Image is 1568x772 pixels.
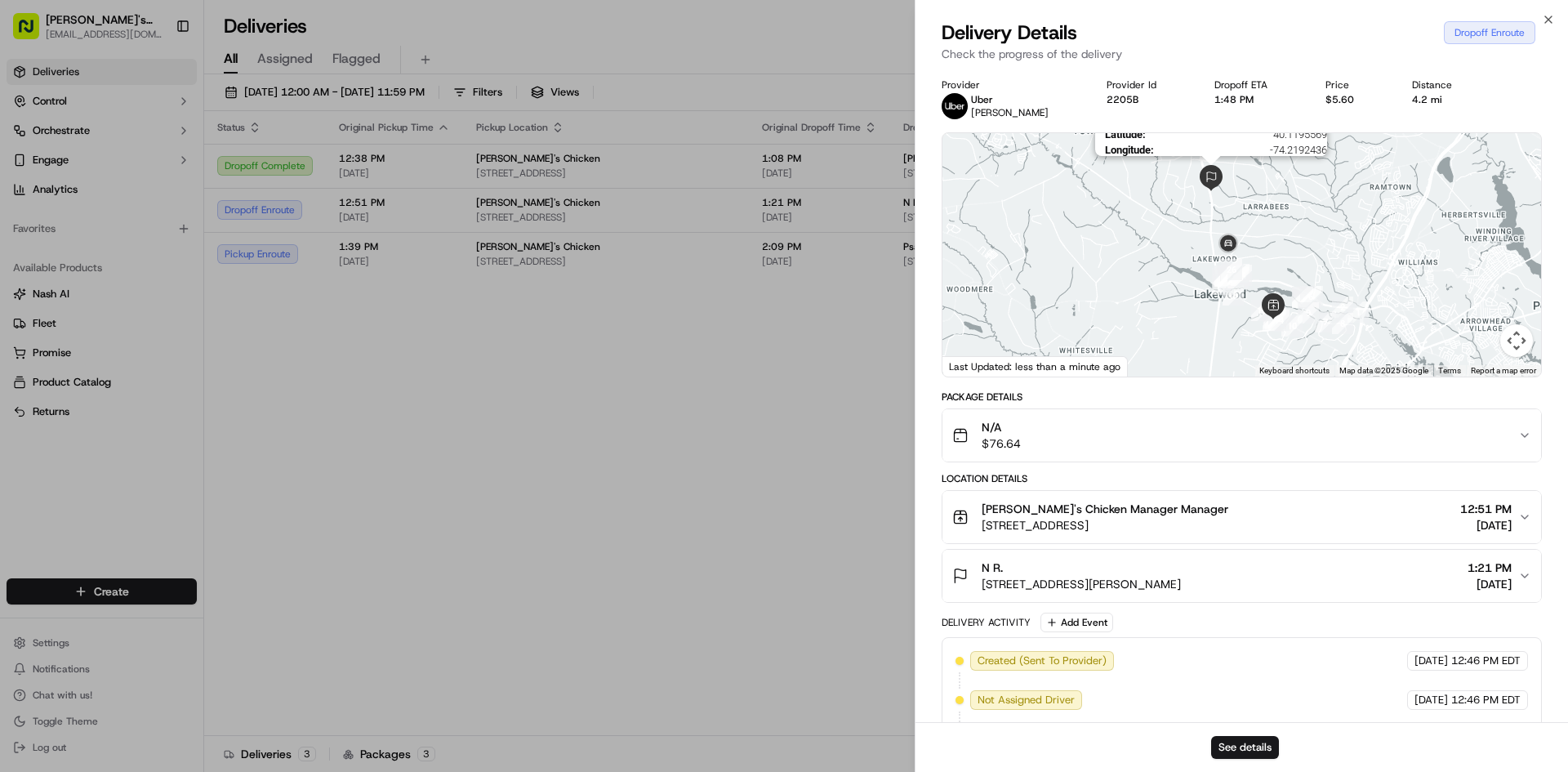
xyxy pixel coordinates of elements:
[1347,301,1369,323] div: 1
[16,156,46,185] img: 1736555255976-a54dd68f-1ca7-489b-9aae-adbdc363a1c4
[1221,259,1242,280] div: 26
[163,277,198,289] span: Pylon
[1460,501,1512,517] span: 12:51 PM
[1214,78,1299,91] div: Dropoff ETA
[1214,266,1236,287] div: 20
[978,654,1107,668] span: Created (Sent To Provider)
[942,78,1080,91] div: Provider
[1471,366,1536,375] a: Report a map error
[1325,78,1386,91] div: Price
[1214,93,1299,106] div: 1:48 PM
[16,16,49,49] img: Nash
[1438,366,1461,375] a: Terms (opens in new tab)
[942,93,968,119] img: uber-new-logo.jpeg
[1302,286,1323,307] div: 3
[1105,144,1154,156] span: Longitude :
[982,560,1003,576] span: N R.
[942,616,1031,629] div: Delivery Activity
[982,419,1021,435] span: N/A
[1105,128,1146,141] span: Latitude :
[33,237,125,253] span: Knowledge Base
[1281,315,1303,337] div: 10
[1325,93,1386,106] div: $5.60
[16,65,297,91] p: Welcome 👋
[942,409,1541,462] button: N/A$76.64
[1332,297,1353,318] div: 2
[942,472,1542,485] div: Location Details
[1228,264,1249,285] div: 23
[1107,78,1188,91] div: Provider Id
[1212,268,1233,289] div: 18
[1251,300,1272,321] div: 15
[1298,302,1319,324] div: 9
[1414,654,1448,668] span: [DATE]
[16,239,29,252] div: 📗
[982,576,1181,592] span: [STREET_ADDRESS][PERSON_NAME]
[1332,313,1353,334] div: 8
[1412,78,1484,91] div: Distance
[1451,654,1521,668] span: 12:46 PM EDT
[1107,93,1138,106] button: 2205B
[1451,693,1521,707] span: 12:46 PM EDT
[1339,366,1428,375] span: Map data ©2025 Google
[982,435,1021,452] span: $76.64
[154,237,262,253] span: API Documentation
[947,355,1000,377] a: Open this area in Google Maps (opens a new window)
[1259,365,1330,377] button: Keyboard shortcuts
[1160,144,1327,156] span: -74.2192436
[42,105,294,123] input: Got a question? Start typing here...
[978,693,1075,707] span: Not Assigned Driver
[982,501,1228,517] span: [PERSON_NAME]'s Chicken Manager Manager
[982,517,1228,533] span: [STREET_ADDRESS]
[1292,287,1313,308] div: 5
[1231,265,1252,286] div: 24
[942,390,1542,404] div: Package Details
[1500,324,1533,357] button: Map camera controls
[947,355,1000,377] img: Google
[1211,736,1279,759] button: See details
[971,106,1049,119] span: [PERSON_NAME]
[278,161,297,181] button: Start new chat
[1468,560,1512,576] span: 1:21 PM
[1412,93,1484,106] div: 4.2 mi
[942,46,1542,62] p: Check the progress of the delivery
[1263,310,1284,332] div: 11
[56,172,207,185] div: We're available if you need us!
[942,491,1541,543] button: [PERSON_NAME]'s Chicken Manager Manager[STREET_ADDRESS]12:51 PM[DATE]
[56,156,268,172] div: Start new chat
[971,93,1049,106] p: Uber
[942,550,1541,602] button: N R.[STREET_ADDRESS][PERSON_NAME]1:21 PM[DATE]
[1223,284,1244,306] div: 16
[1414,693,1448,707] span: [DATE]
[1460,517,1512,533] span: [DATE]
[1220,266,1241,288] div: 22
[10,230,131,260] a: 📗Knowledge Base
[131,230,269,260] a: 💻API Documentation
[1040,613,1113,632] button: Add Event
[138,239,151,252] div: 💻
[942,20,1077,46] span: Delivery Details
[1227,267,1249,288] div: 25
[1268,310,1290,331] div: 14
[1152,128,1327,141] span: 40.1195569
[1468,576,1512,592] span: [DATE]
[942,356,1128,377] div: Last Updated: less than a minute ago
[1315,311,1336,332] div: 7
[115,276,198,289] a: Powered byPylon
[1300,286,1321,307] div: 6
